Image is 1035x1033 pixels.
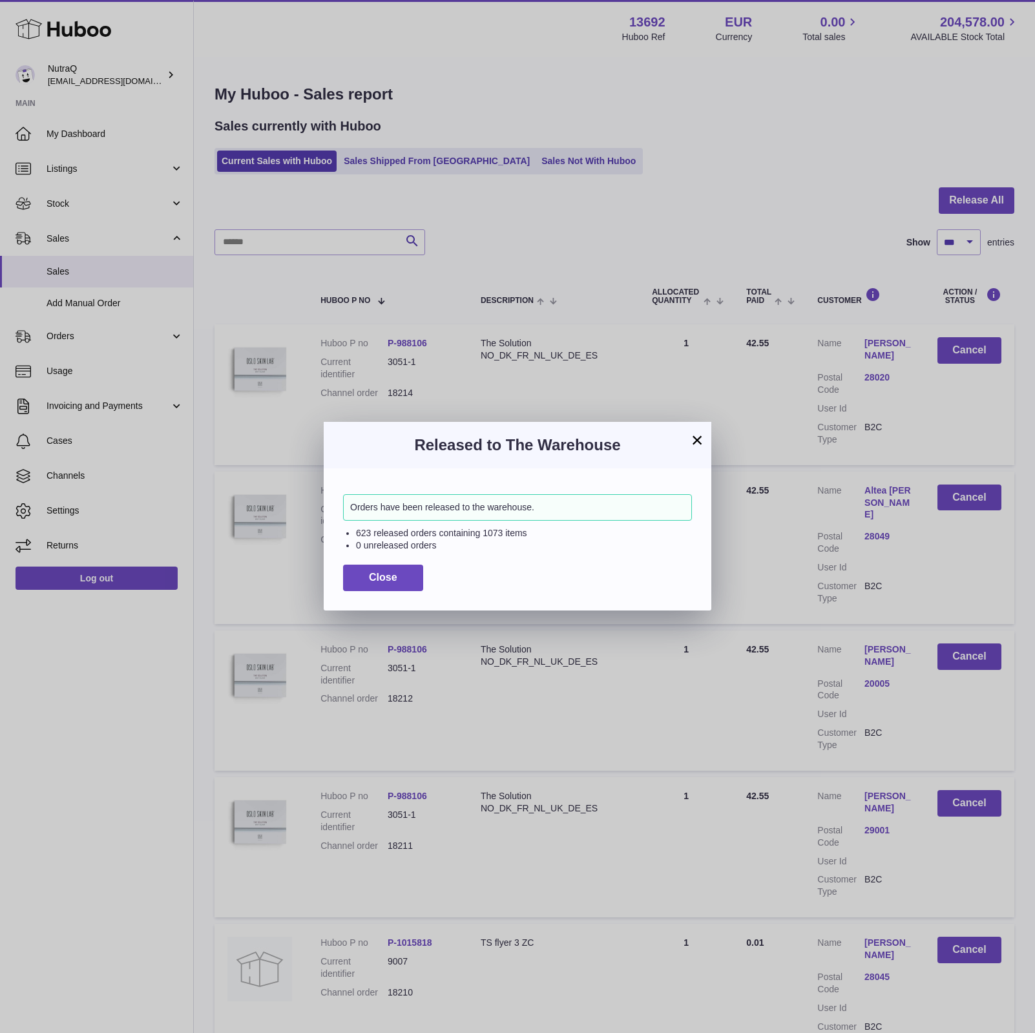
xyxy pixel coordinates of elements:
[369,572,397,583] span: Close
[343,565,423,591] button: Close
[343,494,692,521] div: Orders have been released to the warehouse.
[343,435,692,455] h3: Released to The Warehouse
[356,527,692,539] li: 623 released orders containing 1073 items
[689,432,705,448] button: ×
[356,539,692,552] li: 0 unreleased orders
